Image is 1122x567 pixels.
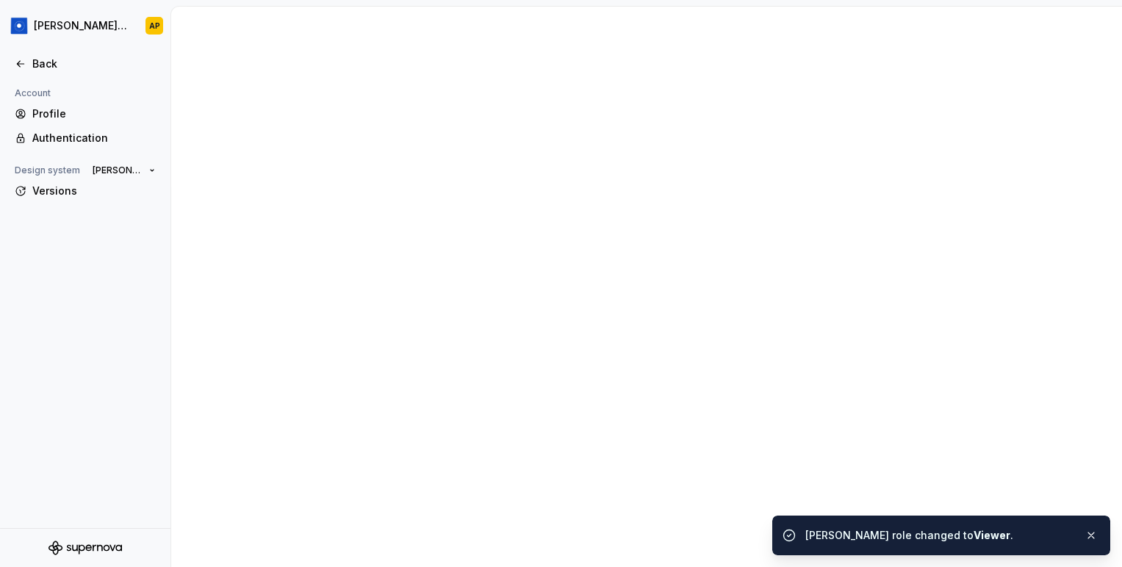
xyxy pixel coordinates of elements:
div: Versions [32,184,156,198]
div: [PERSON_NAME] role changed to . [805,528,1073,543]
div: Profile [32,106,156,121]
div: Account [9,84,57,102]
a: Authentication [9,126,162,150]
button: [PERSON_NAME] Design SystemAP [3,10,168,42]
div: AP [149,20,160,32]
div: Back [32,57,156,71]
div: [PERSON_NAME] Design System [34,18,128,33]
span: [PERSON_NAME] Design System [93,165,143,176]
a: Back [9,52,162,76]
div: Authentication [32,131,156,145]
div: Design system [9,162,86,179]
img: 049812b6-2877-400d-9dc9-987621144c16.png [10,17,28,35]
a: Versions [9,179,162,203]
svg: Supernova Logo [48,541,122,555]
a: Profile [9,102,162,126]
b: Viewer [974,529,1010,541]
